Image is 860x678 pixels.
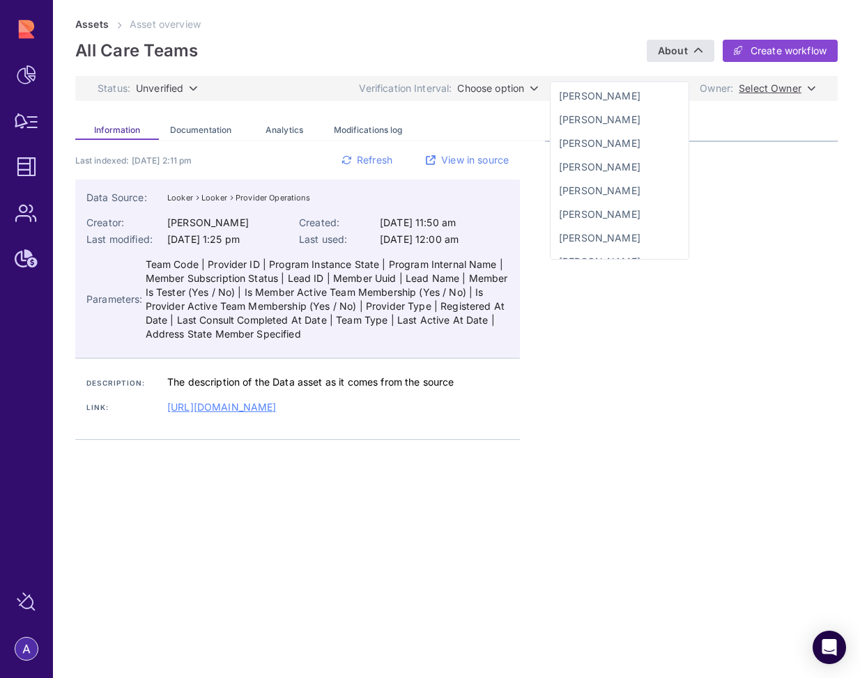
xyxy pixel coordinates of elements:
div: [DATE] 11:50 am [380,216,456,230]
p: Owner: [700,81,815,95]
div: [DATE] 1:25 pm [167,232,240,246]
span: Link: [86,402,164,412]
span: Last modified: [86,232,164,246]
span: [PERSON_NAME] [559,113,640,127]
div: Looker [201,191,227,205]
div: Looker [167,191,193,205]
span: Created: [299,216,377,230]
span: [PERSON_NAME] [559,184,640,198]
a: Assets [75,18,109,30]
span: Documentation [170,125,231,135]
div: Provider Operations [236,191,311,205]
div: [DATE] 2:11 pm [132,155,192,166]
span: Refresh [357,153,392,167]
span: Asset overview [130,18,201,30]
div: [DATE] 12:00 am [380,232,459,246]
span: Analytics [266,125,303,135]
div: [PERSON_NAME] [167,216,249,230]
span: [PERSON_NAME] [559,255,640,269]
span: Choose option [457,81,524,95]
p: Verification Interval: [359,81,538,95]
p: Status: [98,81,198,95]
div: Team Code | Provider ID | Program Instance State | Program Internal Name | Member Subscription St... [146,258,509,341]
span: Information [94,125,141,135]
a: [URL][DOMAIN_NAME] [167,400,277,414]
span: [PERSON_NAME] [559,89,640,103]
span: Select Owner [739,81,801,95]
span: [PERSON_NAME] [559,231,640,245]
span: [PERSON_NAME] [559,207,640,221]
span: [PERSON_NAME] [559,160,640,174]
span: Unverified [136,81,183,95]
span: Modifications log [334,125,402,135]
p: The description of the Data asset as it comes from the source [167,375,509,389]
span: Create workflow [751,44,827,58]
img: account-photo [15,638,38,660]
span: Creator: [86,216,164,230]
span: Last used: [299,232,377,246]
span: Data Source: [86,191,164,205]
span: About [658,45,687,57]
p: All Care Teams [75,40,199,61]
span: Last indexed: [75,155,192,166]
div: Open Intercom Messenger [813,631,846,664]
span: Description: [86,378,164,388]
span: Parameters: [86,292,143,306]
span: View in source [441,153,509,167]
span: [PERSON_NAME] [559,136,640,150]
